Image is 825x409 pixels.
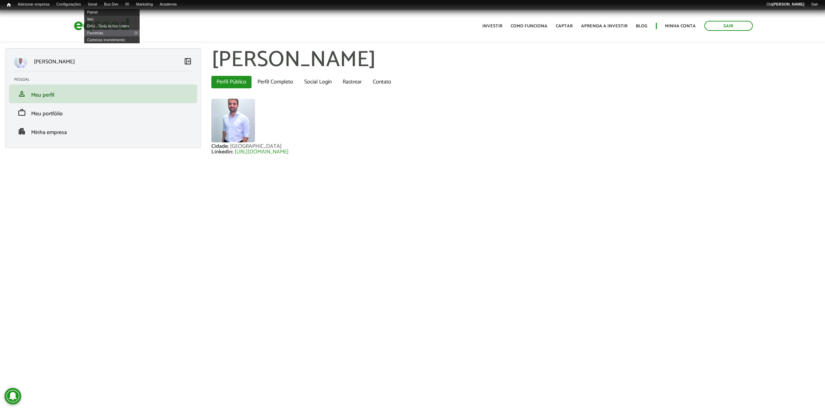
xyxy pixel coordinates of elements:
a: Painel [84,9,140,16]
img: Foto de Rafael Souza Paiva de Barros [211,99,255,142]
a: Social Login [299,76,337,88]
h1: [PERSON_NAME] [211,48,820,72]
span: Meu portfólio [31,109,63,118]
a: Perfil Completo [252,76,298,88]
div: Linkedin [211,149,235,155]
a: workMeu portfólio [14,108,192,117]
span: Início [7,2,11,7]
div: Cidade [211,144,230,149]
li: Minha empresa [9,122,197,141]
a: Configurações [53,2,85,7]
strong: [PERSON_NAME] [772,2,804,6]
p: [PERSON_NAME] [34,59,75,65]
span: Minha empresa [31,128,67,137]
a: Blog [636,24,648,28]
a: Início [3,2,14,8]
span: work [18,108,26,117]
span: left_panel_close [184,57,192,65]
a: Minha conta [665,24,696,28]
a: RI [122,2,133,7]
a: Contato [368,76,396,88]
a: Aprenda a investir [581,24,628,28]
div: [GEOGRAPHIC_DATA] [230,144,282,149]
a: Perfil Público [211,76,252,88]
a: Colapsar menu [184,57,192,67]
a: Marketing [133,2,156,7]
span: apartment [18,127,26,135]
a: Rastrear [337,76,367,88]
img: EqSeed [74,17,129,35]
li: Meu perfil [9,85,197,103]
a: apartmentMinha empresa [14,127,192,135]
a: Sair [808,2,822,7]
a: Geral [84,2,100,7]
a: Ver perfil do usuário. [211,99,255,142]
a: personMeu perfil [14,90,192,98]
span: : [232,147,233,157]
a: Captar [556,24,573,28]
li: Meu portfólio [9,103,197,122]
a: Bus Dev [100,2,122,7]
span: person [18,90,26,98]
a: Como funciona [511,24,548,28]
a: Olá[PERSON_NAME] [763,2,808,7]
h2: Pessoal [14,78,197,82]
a: [URL][DOMAIN_NAME] [235,149,289,155]
a: Academia [156,2,180,7]
a: Sair [704,21,753,31]
a: Adicionar empresa [14,2,53,7]
span: : [228,142,229,151]
a: Investir [483,24,503,28]
span: Meu perfil [31,90,54,100]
